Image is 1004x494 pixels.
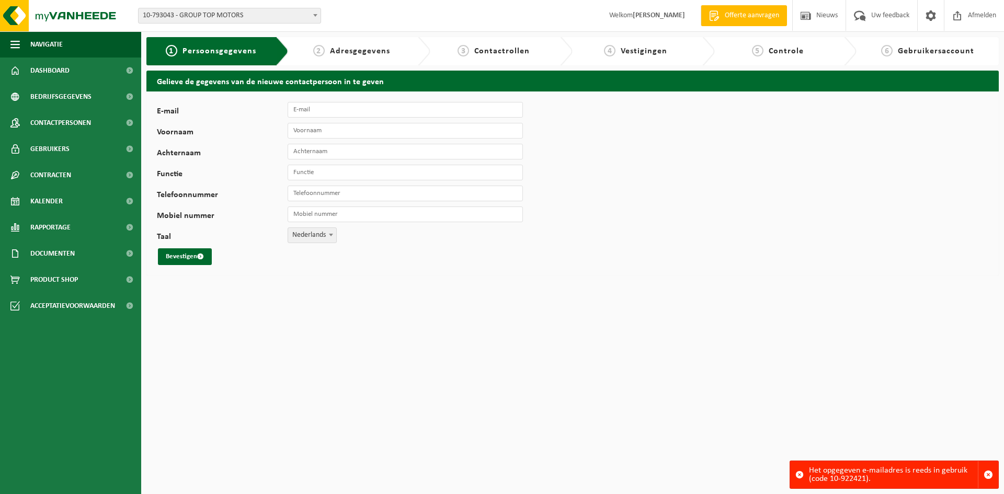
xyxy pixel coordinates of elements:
[809,461,978,488] div: Het opgegeven e-mailadres is reeds in gebruik (code 10-922421).
[330,47,390,55] span: Adresgegevens
[288,186,523,201] input: Telefoonnummer
[157,233,288,243] label: Taal
[621,47,667,55] span: Vestigingen
[752,45,763,56] span: 5
[881,45,893,56] span: 6
[288,144,523,159] input: Achternaam
[722,10,782,21] span: Offerte aanvragen
[158,248,212,265] button: Bevestigen
[288,165,523,180] input: Functie
[139,8,321,23] span: 10-793043 - GROUP TOP MOTORS
[474,47,530,55] span: Contactrollen
[157,107,288,118] label: E-mail
[157,212,288,222] label: Mobiel nummer
[769,47,804,55] span: Controle
[898,47,974,55] span: Gebruikersaccount
[30,267,78,293] span: Product Shop
[288,123,523,139] input: Voornaam
[30,31,63,58] span: Navigatie
[288,227,337,243] span: Nederlands
[157,128,288,139] label: Voornaam
[604,45,615,56] span: 4
[157,170,288,180] label: Functie
[30,293,115,319] span: Acceptatievoorwaarden
[288,206,523,222] input: Mobiel nummer
[30,188,63,214] span: Kalender
[166,45,177,56] span: 1
[288,228,336,243] span: Nederlands
[30,162,71,188] span: Contracten
[30,110,91,136] span: Contactpersonen
[146,71,999,91] h2: Gelieve de gegevens van de nieuwe contactpersoon in te geven
[313,45,325,56] span: 2
[157,191,288,201] label: Telefoonnummer
[30,84,92,110] span: Bedrijfsgegevens
[30,214,71,240] span: Rapportage
[701,5,787,26] a: Offerte aanvragen
[30,58,70,84] span: Dashboard
[30,136,70,162] span: Gebruikers
[30,240,75,267] span: Documenten
[157,149,288,159] label: Achternaam
[288,102,523,118] input: E-mail
[182,47,256,55] span: Persoonsgegevens
[458,45,469,56] span: 3
[138,8,321,24] span: 10-793043 - GROUP TOP MOTORS
[633,12,685,19] strong: [PERSON_NAME]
